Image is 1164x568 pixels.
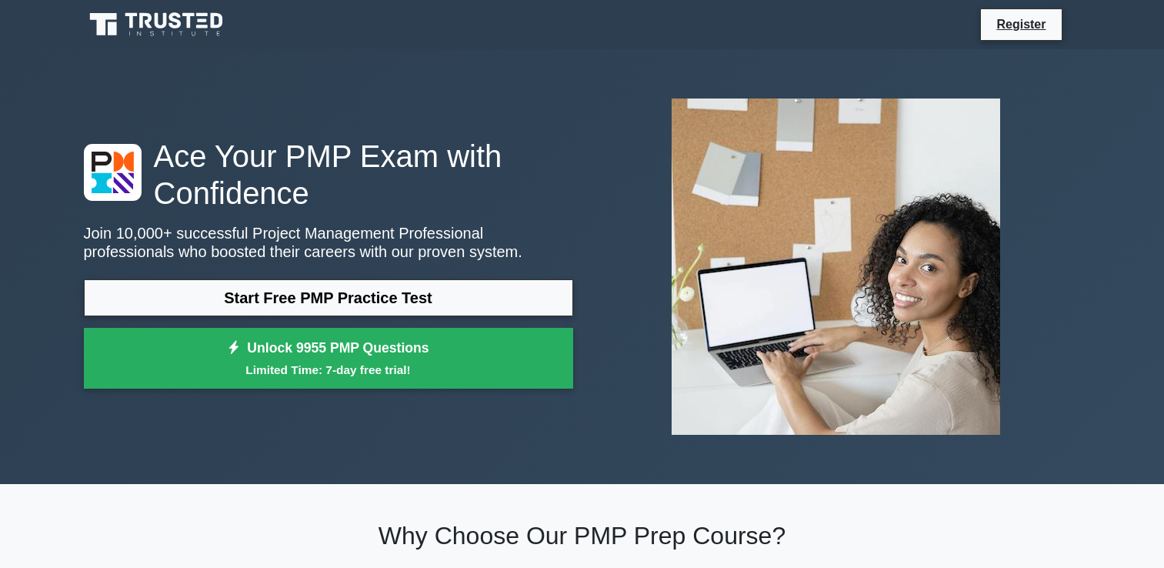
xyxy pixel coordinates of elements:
[84,224,573,261] p: Join 10,000+ successful Project Management Professional professionals who boosted their careers w...
[84,279,573,316] a: Start Free PMP Practice Test
[987,15,1055,34] a: Register
[84,521,1081,550] h2: Why Choose Our PMP Prep Course?
[84,328,573,389] a: Unlock 9955 PMP QuestionsLimited Time: 7-day free trial!
[103,361,554,379] small: Limited Time: 7-day free trial!
[84,138,573,212] h1: Ace Your PMP Exam with Confidence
